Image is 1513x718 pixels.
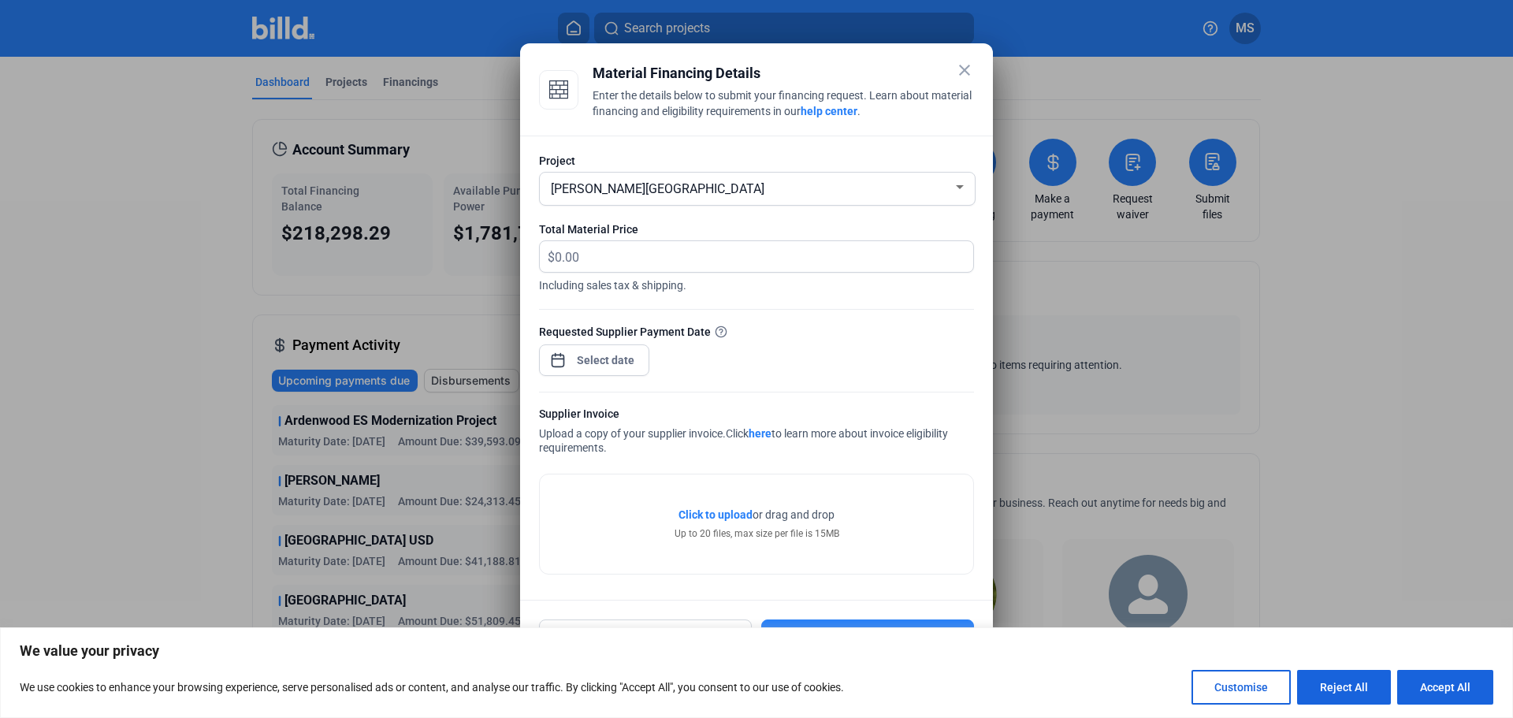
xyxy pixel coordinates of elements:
[539,406,974,458] div: Upload a copy of your supplier invoice.
[1297,670,1391,705] button: Reject All
[761,619,974,656] button: Next
[675,526,839,541] div: Up to 20 files, max size per file is 15MB
[555,241,955,272] input: 0.00
[753,507,835,523] span: or drag and drop
[539,427,948,454] span: Click to learn more about invoice eligibility requirements.
[593,62,974,84] div: Material Financing Details
[749,427,771,440] a: here
[20,678,844,697] p: We use cookies to enhance your browsing experience, serve personalised ads or content, and analys...
[539,619,752,656] button: Cancel
[539,153,974,169] div: Project
[539,323,974,340] div: Requested Supplier Payment Date
[551,181,764,196] span: [PERSON_NAME][GEOGRAPHIC_DATA]
[20,642,1493,660] p: We value your privacy
[801,105,857,117] a: help center
[955,61,974,80] mat-icon: close
[539,273,974,293] span: Including sales tax & shipping.
[539,221,974,237] div: Total Material Price
[572,351,640,370] input: Select date
[857,105,861,117] span: .
[539,406,974,426] div: Supplier Invoice
[678,508,753,521] span: Click to upload
[593,87,974,122] div: Enter the details below to submit your financing request. Learn about material financing and elig...
[1397,670,1493,705] button: Accept All
[540,241,555,267] span: $
[550,344,566,360] button: Open calendar
[1191,670,1291,705] button: Customise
